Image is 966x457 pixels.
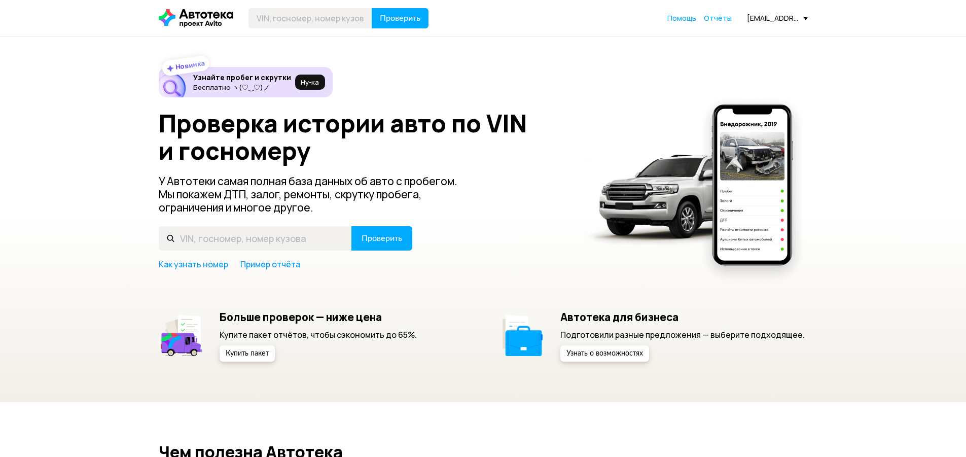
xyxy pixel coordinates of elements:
[704,13,732,23] a: Отчёты
[226,350,269,357] span: Купить пакет
[174,58,205,72] strong: Новинка
[372,8,428,28] button: Проверить
[560,310,805,324] h5: Автотека для бизнеса
[566,350,643,357] span: Узнать о возможностях
[560,329,805,340] p: Подготовили разные предложения — выберите подходящее.
[220,345,275,362] button: Купить пакет
[220,310,417,324] h5: Больше проверок — ниже цена
[301,78,319,86] span: Ну‑ка
[220,329,417,340] p: Купите пакет отчётов, чтобы сэкономить до 65%.
[159,226,352,251] input: VIN, госномер, номер кузова
[248,8,372,28] input: VIN, госномер, номер кузова
[159,174,474,214] p: У Автотеки самая полная база данных об авто с пробегом. Мы покажем ДТП, залог, ремонты, скрутку п...
[159,110,571,164] h1: Проверка истории авто по VIN и госномеру
[667,13,696,23] a: Помощь
[362,234,402,242] span: Проверить
[380,14,420,22] span: Проверить
[560,345,649,362] button: Узнать о возможностях
[240,259,300,270] a: Пример отчёта
[747,13,808,23] div: [EMAIL_ADDRESS][DOMAIN_NAME]
[193,73,291,82] h6: Узнайте пробег и скрутки
[159,259,228,270] a: Как узнать номер
[193,83,291,91] p: Бесплатно ヽ(♡‿♡)ノ
[351,226,412,251] button: Проверить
